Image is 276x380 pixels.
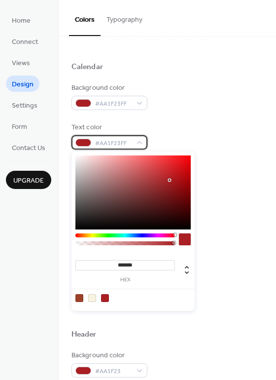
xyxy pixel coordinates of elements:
[6,33,44,49] a: Connect
[12,79,34,90] span: Design
[71,62,103,73] div: Calendar
[6,139,51,155] a: Contact Us
[12,58,30,69] span: Views
[71,122,145,133] div: Text color
[13,176,44,186] span: Upgrade
[12,122,27,132] span: Form
[71,83,145,93] div: Background color
[71,350,145,361] div: Background color
[6,54,36,71] a: Views
[6,97,43,113] a: Settings
[75,294,83,302] div: rgb(155, 65, 41)
[12,16,31,26] span: Home
[6,171,51,189] button: Upgrade
[6,118,33,134] a: Form
[101,294,109,302] div: rgb(170, 31, 35)
[6,76,39,92] a: Design
[95,99,132,109] span: #AA1F23FF
[88,294,96,302] div: rgb(248, 242, 224)
[95,138,132,149] span: #AA1F23FF
[71,330,97,340] div: Header
[12,143,45,153] span: Contact Us
[75,277,175,283] label: hex
[95,366,132,377] span: #AA1F23
[12,101,37,111] span: Settings
[12,37,38,47] span: Connect
[6,12,36,28] a: Home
